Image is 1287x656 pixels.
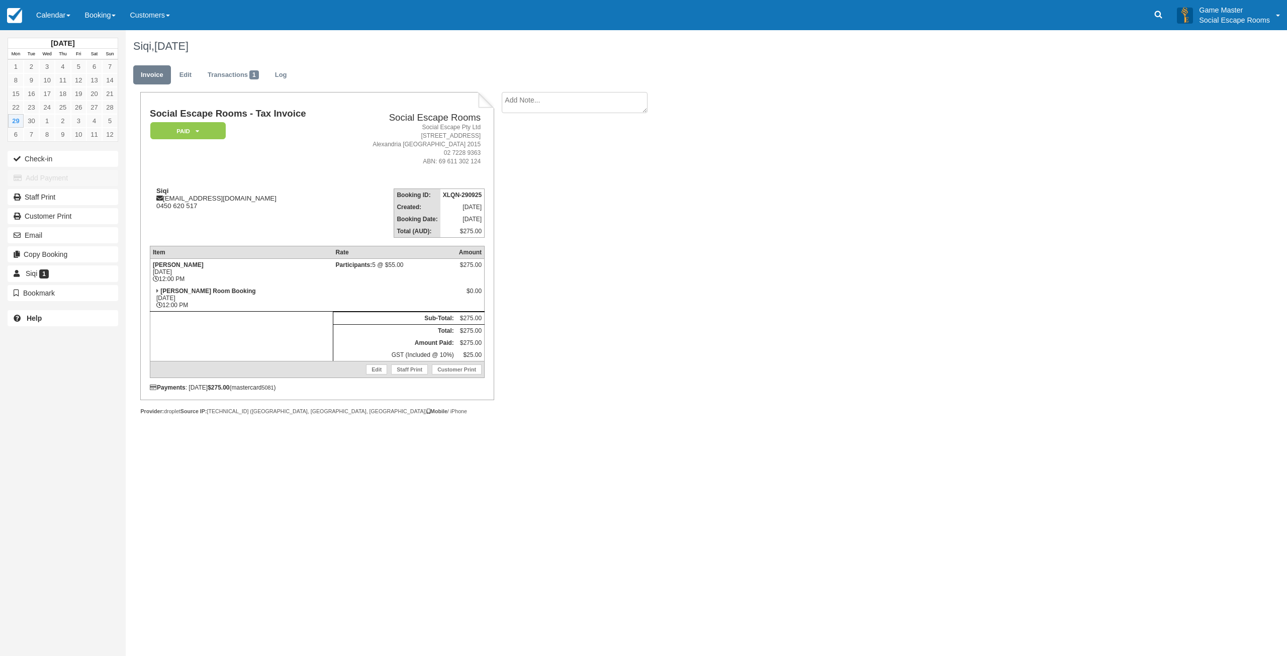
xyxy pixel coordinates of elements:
td: $25.00 [456,349,485,361]
a: 12 [102,128,118,141]
a: 8 [8,73,24,87]
td: GST (Included @ 10%) [333,349,456,361]
b: Help [27,314,42,322]
th: Amount Paid: [333,337,456,349]
h1: Siqi, [133,40,1083,52]
button: Copy Booking [8,246,118,262]
a: 30 [24,114,39,128]
a: 2 [24,60,39,73]
a: 21 [102,87,118,101]
strong: Provider: [140,408,164,414]
button: Add Payment [8,170,118,186]
a: 11 [86,128,102,141]
a: 25 [55,101,70,114]
strong: Siqi [156,187,168,195]
span: [DATE] [154,40,189,52]
p: Social Escape Rooms [1199,15,1270,25]
a: Customer Print [8,208,118,224]
a: Help [8,310,118,326]
button: Bookmark [8,285,118,301]
a: Edit [366,364,387,374]
a: 12 [71,73,86,87]
th: Created: [394,201,440,213]
h2: Social Escape Rooms [346,113,481,123]
small: 5081 [262,385,274,391]
th: Mon [8,49,24,60]
a: 1 [39,114,55,128]
th: Fri [71,49,86,60]
div: droplet [TECHNICAL_ID] ([GEOGRAPHIC_DATA], [GEOGRAPHIC_DATA], [GEOGRAPHIC_DATA]) / iPhone [140,408,494,415]
a: 4 [86,114,102,128]
a: Siqi 1 [8,265,118,282]
a: 8 [39,128,55,141]
th: Total: [333,324,456,337]
strong: [PERSON_NAME] Room Booking [160,288,255,295]
a: 17 [39,87,55,101]
a: 7 [24,128,39,141]
a: 1 [8,60,24,73]
strong: Participants [336,261,373,268]
a: Log [267,65,295,85]
a: 28 [102,101,118,114]
a: 16 [24,87,39,101]
td: [DATE] [440,201,485,213]
a: Staff Print [8,189,118,205]
a: Transactions1 [200,65,266,85]
address: Social Escape Pty Ltd [STREET_ADDRESS] Alexandria [GEOGRAPHIC_DATA] 2015 02 7228 9363 ABN: 69 611... [346,123,481,166]
td: [DATE] 12:00 PM [150,285,333,312]
a: 29 [8,114,24,128]
a: Invoice [133,65,171,85]
td: $275.00 [456,337,485,349]
th: Booking Date: [394,213,440,225]
th: Sat [86,49,102,60]
td: 5 @ $55.00 [333,258,456,285]
a: Staff Print [391,364,428,374]
th: Tue [24,49,39,60]
th: Booking ID: [394,189,440,201]
a: 11 [55,73,70,87]
a: 18 [55,87,70,101]
strong: Source IP: [180,408,207,414]
img: checkfront-main-nav-mini-logo.png [7,8,22,23]
th: Wed [39,49,55,60]
a: 2 [55,114,70,128]
a: 9 [24,73,39,87]
th: Amount [456,246,485,258]
a: 22 [8,101,24,114]
a: 14 [102,73,118,87]
button: Email [8,227,118,243]
th: Total (AUD): [394,225,440,238]
a: 10 [71,128,86,141]
strong: [DATE] [51,39,74,47]
a: 3 [39,60,55,73]
a: 26 [71,101,86,114]
a: Customer Print [432,364,482,374]
strong: XLQN-290925 [443,192,482,199]
strong: [PERSON_NAME] [153,261,204,268]
td: $275.00 [440,225,485,238]
div: $275.00 [459,261,482,276]
div: [EMAIL_ADDRESS][DOMAIN_NAME] 0450 620 517 [150,187,342,210]
a: 4 [55,60,70,73]
p: Game Master [1199,5,1270,15]
span: Siqi [26,269,37,277]
a: 23 [24,101,39,114]
strong: Mobile [427,408,447,414]
a: Edit [172,65,199,85]
a: 24 [39,101,55,114]
a: 5 [71,60,86,73]
td: [DATE] [440,213,485,225]
a: 15 [8,87,24,101]
th: Thu [55,49,70,60]
td: [DATE] 12:00 PM [150,258,333,285]
a: 6 [86,60,102,73]
a: 20 [86,87,102,101]
a: 27 [86,101,102,114]
em: Paid [150,122,226,140]
h1: Social Escape Rooms - Tax Invoice [150,109,342,119]
a: 13 [86,73,102,87]
a: 9 [55,128,70,141]
a: 6 [8,128,24,141]
a: 7 [102,60,118,73]
a: 19 [71,87,86,101]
